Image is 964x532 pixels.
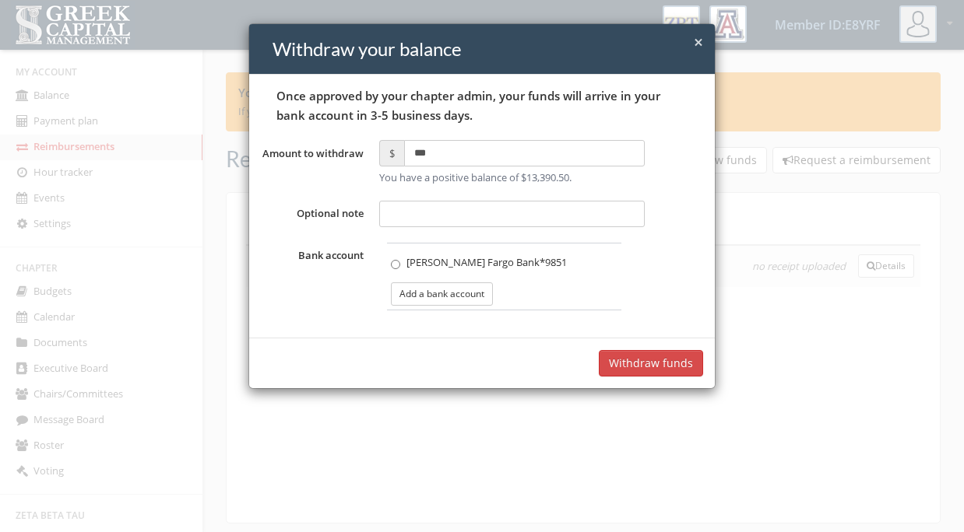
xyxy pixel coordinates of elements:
[379,140,404,166] span: $
[379,170,645,185] div: You have a positive balance of $13,390.50.
[261,86,703,124] p: Once approved by your chapter admin, your funds will arrive in your bank account in 3-5 business ...
[391,260,400,269] input: [PERSON_NAME] Fargo Bank*9851
[391,255,567,271] label: [PERSON_NAME] Fargo Bank * 9851
[261,201,371,227] label: Optional note
[391,282,493,306] button: Add a bank account
[261,140,371,185] label: Amount to withdraw
[273,36,703,62] h4: Withdraw your balance
[261,243,371,310] label: Bank account
[609,355,693,371] div: Withdraw funds
[694,31,703,53] span: ×
[599,350,703,376] button: Withdraw funds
